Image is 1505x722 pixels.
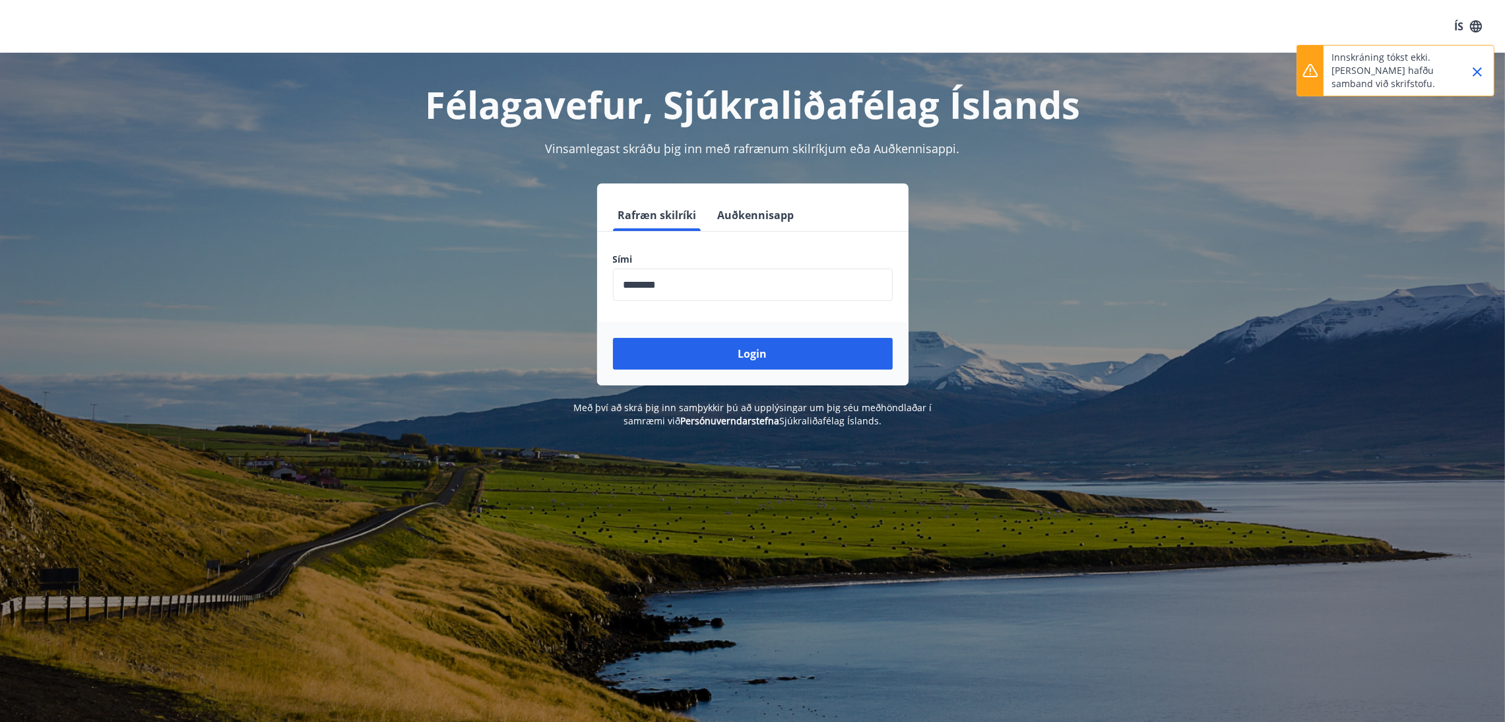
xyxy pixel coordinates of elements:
label: Sími [613,253,893,266]
button: Close [1466,61,1489,83]
p: Innskráning tókst ekki. [PERSON_NAME] hafðu samband við skrifstofu. [1331,51,1448,90]
button: Login [613,338,893,370]
button: Auðkennisapp [713,199,800,231]
h1: Félagavefur, Sjúkraliðafélag Íslands [294,79,1212,129]
button: ÍS [1447,15,1489,38]
button: Rafræn skilríki [613,199,702,231]
a: Persónuverndarstefna [680,414,779,427]
span: Með því að skrá þig inn samþykkir þú að upplýsingar um þig séu meðhöndlaðar í samræmi við Sjúkral... [573,401,932,427]
span: Vinsamlegast skráðu þig inn með rafrænum skilríkjum eða Auðkennisappi. [546,141,960,156]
